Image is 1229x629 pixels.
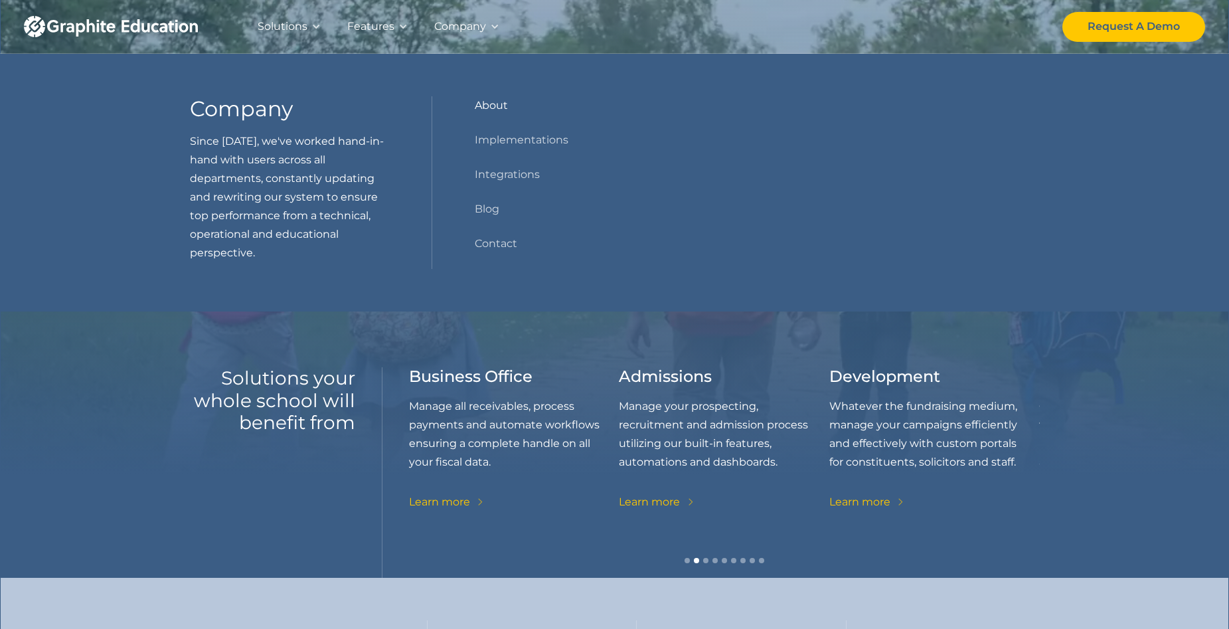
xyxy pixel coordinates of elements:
[731,558,736,563] div: Show slide 6 of 9
[409,367,1040,578] div: carousel
[829,367,1040,530] div: 4 of 9
[712,558,718,563] div: Show slide 4 of 9
[1039,493,1100,511] div: Learn more
[347,17,394,36] div: Features
[190,367,355,434] h2: Solutions your whole school will benefit from
[750,558,755,563] div: Show slide 8 of 9
[409,367,533,387] h3: Business Office
[740,558,746,563] div: Show slide 7 of 9
[475,131,568,149] a: Implementations
[1088,17,1180,36] div: Request A Demo
[409,493,486,511] a: Learn more
[1039,367,1093,387] h3: Health
[619,367,829,530] div: 3 of 9
[722,558,727,563] div: Show slide 5 of 9
[475,234,517,253] a: Contact
[409,493,470,511] div: Learn more
[703,558,708,563] div: Show slide 3 of 9
[759,558,764,563] div: Show slide 9 of 9
[1062,12,1205,42] a: Request A Demo
[475,165,540,184] a: Integrations
[619,493,680,511] div: Learn more
[694,558,699,563] div: Show slide 2 of 9
[619,397,829,472] p: Manage your prospecting, recruitment and admission process utilizing our built-in features, autom...
[475,200,499,219] a: Blog
[258,17,307,36] div: Solutions
[829,493,890,511] div: Learn more
[685,558,690,563] div: Show slide 1 of 9
[475,96,508,115] a: About
[619,367,712,387] h3: Admissions
[409,367,619,530] div: 2 of 9
[190,96,293,122] h3: Company
[829,397,1040,472] p: Whatever the fundraising medium, manage your campaigns efficiently and effectively with custom po...
[434,17,486,36] div: Company
[190,132,390,262] p: Since [DATE], we've worked hand-in-hand with users across all departments, constantly updating an...
[409,397,619,472] p: Manage all receivables, process payments and automate workflows ensuring a complete handle on all...
[829,367,940,387] h3: Development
